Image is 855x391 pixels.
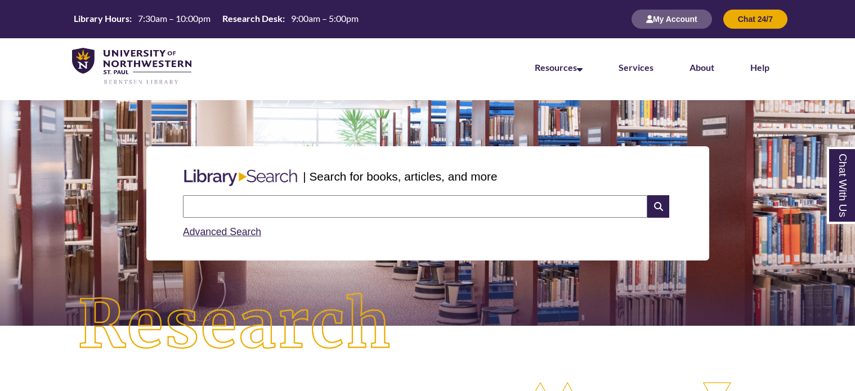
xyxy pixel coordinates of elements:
th: Research Desk: [218,12,287,25]
p: | Search for books, articles, and more [303,168,497,185]
span: 7:30am – 10:00pm [138,13,211,24]
a: About [690,62,714,73]
th: Library Hours: [69,12,133,25]
a: Resources [535,62,583,73]
a: Chat 24/7 [723,14,787,24]
img: UNWSP Library Logo [72,48,191,86]
a: Advanced Search [183,226,261,237]
a: Services [619,62,653,73]
a: Hours Today [69,12,363,26]
button: My Account [632,10,712,29]
a: My Account [632,14,712,24]
table: Hours Today [69,12,363,25]
button: Chat 24/7 [723,10,787,29]
img: Libary Search [178,165,303,191]
a: Help [750,62,769,73]
i: Search [647,195,669,218]
span: 9:00am – 5:00pm [291,13,359,24]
